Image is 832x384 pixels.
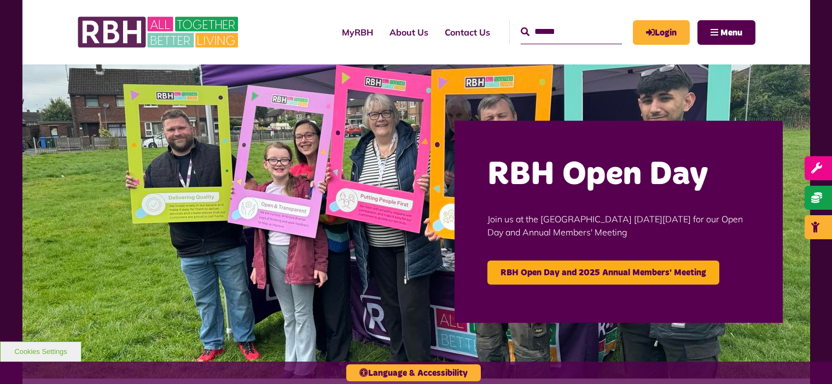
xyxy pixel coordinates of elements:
[346,364,481,381] button: Language & Accessibility
[487,261,719,285] a: RBH Open Day and 2025 Annual Members' Meeting
[633,20,690,45] a: MyRBH
[22,64,810,379] img: Image (22)
[334,17,381,47] a: MyRBH
[720,28,742,37] span: Menu
[783,335,832,384] iframe: Netcall Web Assistant for live chat
[487,196,750,255] p: Join us at the [GEOGRAPHIC_DATA] [DATE][DATE] for our Open Day and Annual Members' Meeting
[77,11,241,54] img: RBH
[487,153,750,196] h2: RBH Open Day
[697,20,755,45] button: Navigation
[437,17,498,47] a: Contact Us
[381,17,437,47] a: About Us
